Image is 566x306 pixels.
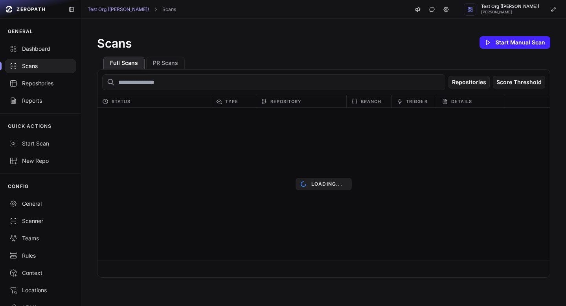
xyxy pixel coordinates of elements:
span: Status [112,97,131,106]
span: Branch [361,97,382,106]
svg: chevron right, [153,7,158,12]
span: Repository [270,97,302,106]
div: Repositories [9,79,72,87]
button: Score Threshold [493,76,545,88]
span: Details [451,97,472,106]
div: Scans [9,62,72,70]
p: CONFIG [8,183,29,190]
div: Dashboard [9,45,72,53]
a: Scans [162,6,176,13]
button: Full Scans [103,57,145,69]
div: Rules [9,252,72,260]
div: General [9,200,72,208]
p: QUICK ACTIONS [8,123,52,129]
button: Start Manual Scan [480,36,550,49]
a: Test Org ([PERSON_NAME]) [88,6,149,13]
p: GENERAL [8,28,33,35]
button: PR Scans [146,57,185,69]
div: Reports [9,97,72,105]
span: ZEROPATH [17,6,46,13]
a: ZEROPATH [3,3,62,16]
nav: breadcrumb [88,6,176,13]
div: Context [9,269,72,277]
span: Test Org ([PERSON_NAME]) [481,4,539,9]
div: Start Scan [9,140,72,147]
h1: Scans [97,36,132,50]
div: Teams [9,234,72,242]
span: Type [225,97,238,106]
div: Scanner [9,217,72,225]
button: Repositories [448,76,490,88]
span: Trigger [406,97,428,106]
p: Loading... [311,181,342,187]
div: Locations [9,286,72,294]
div: New Repo [9,157,72,165]
span: [PERSON_NAME] [481,10,539,14]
